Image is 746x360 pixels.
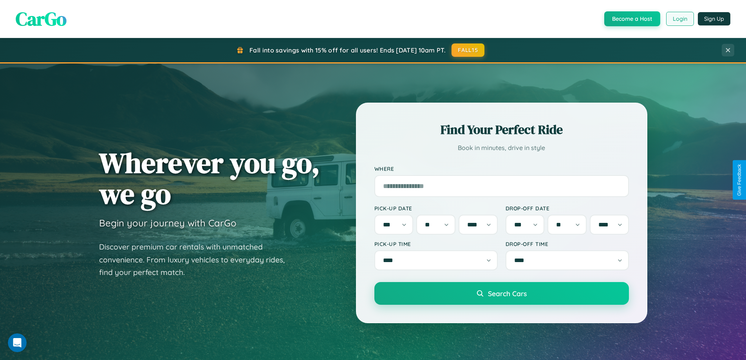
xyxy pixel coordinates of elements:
label: Drop-off Time [506,241,629,247]
button: FALL15 [452,43,484,57]
label: Pick-up Time [374,241,498,247]
span: Fall into savings with 15% off for all users! Ends [DATE] 10am PT. [249,46,446,54]
label: Pick-up Date [374,205,498,212]
button: Login [666,12,694,26]
button: Sign Up [698,12,730,25]
label: Drop-off Date [506,205,629,212]
button: Become a Host [604,11,660,26]
div: Give Feedback [737,164,742,196]
h1: Wherever you go, we go [99,147,320,209]
h3: Begin your journey with CarGo [99,217,237,229]
iframe: Intercom live chat [8,333,27,352]
span: CarGo [16,6,67,32]
h2: Find Your Perfect Ride [374,121,629,138]
p: Book in minutes, drive in style [374,142,629,154]
p: Discover premium car rentals with unmatched convenience. From luxury vehicles to everyday rides, ... [99,241,295,279]
button: Search Cars [374,282,629,305]
span: Search Cars [488,289,527,298]
label: Where [374,165,629,172]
